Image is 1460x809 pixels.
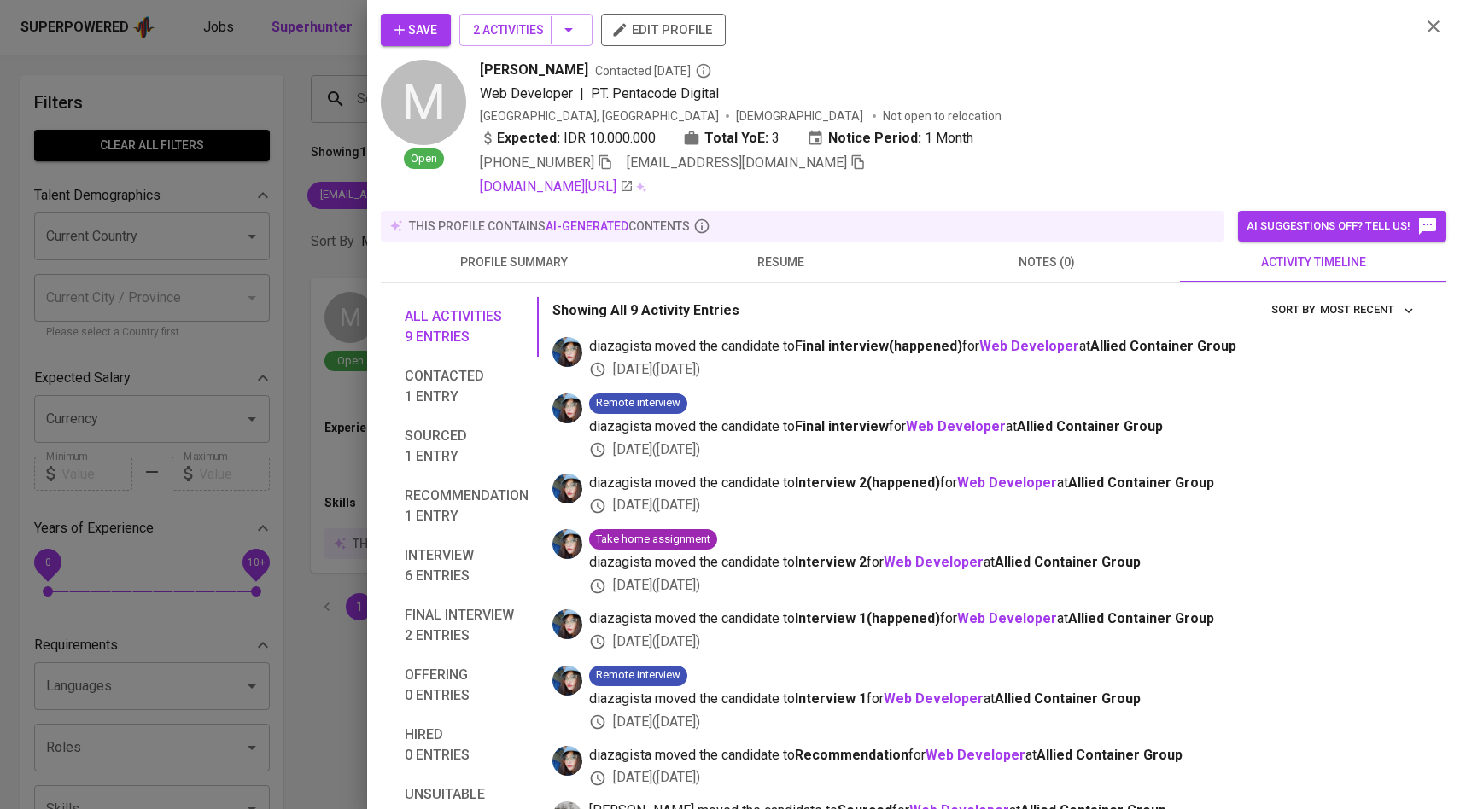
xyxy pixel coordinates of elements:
[795,610,940,626] b: Interview 1 ( happened )
[552,609,582,639] img: diazagista@glints.com
[589,395,687,411] span: Remote interview
[552,393,582,423] img: diazagista@glints.com
[883,108,1002,125] p: Not open to relocation
[627,154,847,171] span: [EMAIL_ADDRESS][DOMAIN_NAME]
[1271,303,1316,316] span: sort by
[601,22,726,36] a: edit profile
[704,128,768,148] b: Total YoE:
[995,554,1141,570] span: Allied Container Group
[589,474,1419,493] span: diazagista moved the candidate to for at
[497,128,560,148] b: Expected:
[552,300,739,321] p: Showing All 9 Activity Entries
[795,690,867,707] b: Interview 1
[459,14,593,46] button: 2 Activities
[552,529,582,559] img: diazagista@glints.com
[1017,418,1163,434] span: Allied Container Group
[480,85,573,102] span: Web Developer
[1068,474,1214,491] span: Allied Container Group
[1316,297,1419,323] button: sort by
[1037,747,1183,763] span: Allied Container Group
[1190,252,1436,273] span: activity timeline
[480,177,634,197] a: [DOMAIN_NAME][URL]
[552,474,582,503] img: diazagista@glints.com
[795,554,867,570] b: Interview 2
[589,576,1419,596] div: [DATE] ( [DATE] )
[405,545,529,586] span: Interview 6 entries
[381,14,451,46] button: Save
[589,532,717,548] span: Take home assignment
[405,306,529,347] span: All activities 9 entries
[589,417,1419,437] span: diazagista moved the candidate to for at
[995,690,1141,707] span: Allied Container Group
[589,553,1419,573] span: diazagista moved the candidate to for at
[601,14,726,46] button: edit profile
[589,667,687,684] span: Remote interview
[589,690,1419,709] span: diazagista moved the candidate to for at
[552,746,582,776] img: diazagista@glints.com
[828,128,921,148] b: Notice Period:
[979,338,1079,354] a: Web Developer
[580,84,584,104] span: |
[957,610,1057,626] a: Web Developer
[1238,211,1446,242] button: AI suggestions off? Tell us!
[736,108,866,125] span: [DEMOGRAPHIC_DATA]
[405,366,529,407] span: Contacted 1 entry
[394,20,437,41] span: Save
[926,747,1025,763] a: Web Developer
[695,62,712,79] svg: By Batam recruiter
[807,128,973,148] div: 1 Month
[795,338,962,354] b: Final interview ( happened )
[884,690,984,707] a: Web Developer
[772,128,780,148] span: 3
[589,768,1419,788] div: [DATE] ( [DATE] )
[1090,338,1236,354] span: Allied Container Group
[589,713,1419,732] div: [DATE] ( [DATE] )
[480,128,656,148] div: IDR 10.000.000
[589,496,1419,515] div: [DATE] ( [DATE] )
[957,474,1057,491] a: Web Developer
[405,486,529,527] span: Recommendation 1 entry
[589,609,1419,629] span: diazagista moved the candidate to for at
[480,154,594,171] span: [PHONE_NUMBER]
[795,747,908,763] b: Recommendation
[391,252,637,273] span: profile summary
[480,108,719,125] div: [GEOGRAPHIC_DATA], [GEOGRAPHIC_DATA]
[1247,216,1438,236] span: AI suggestions off? Tell us!
[1068,610,1214,626] span: Allied Container Group
[480,60,588,80] span: [PERSON_NAME]
[1320,300,1415,320] span: Most Recent
[405,665,529,706] span: Offering 0 entries
[589,632,1419,652] div: [DATE] ( [DATE] )
[405,426,529,467] span: Sourced 1 entry
[405,605,529,646] span: Final interview 2 entries
[409,218,690,235] p: this profile contains contents
[884,554,984,570] a: Web Developer
[381,60,466,145] div: M
[906,418,1006,434] a: Web Developer
[589,360,1419,380] div: [DATE] ( [DATE] )
[473,20,579,41] span: 2 Activities
[589,337,1419,357] span: diazagista moved the candidate to for at
[615,19,712,41] span: edit profile
[552,666,582,696] img: diazagista@glints.com
[546,219,628,233] span: AI-generated
[405,725,529,765] span: Hired 0 entries
[657,252,903,273] span: resume
[404,151,444,167] span: Open
[924,252,1170,273] span: notes (0)
[595,62,712,79] span: Contacted [DATE]
[589,746,1419,765] span: diazagista moved the candidate to for at
[795,474,940,491] b: Interview 2 ( happened )
[591,85,719,102] span: PT. Pentacode Digital
[795,418,889,434] b: Final interview
[589,440,1419,460] div: [DATE] ( [DATE] )
[552,337,582,367] img: diazagista@glints.com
